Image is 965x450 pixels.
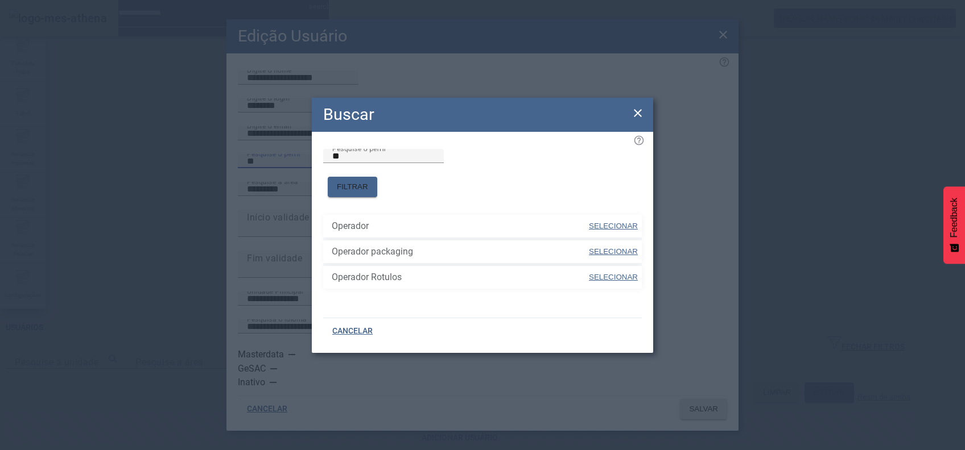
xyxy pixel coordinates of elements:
button: SELECIONAR [588,267,639,287]
button: Feedback - Mostrar pesquisa [943,186,965,264]
span: Operador [332,219,588,233]
mat-label: Pesquise o perfil [332,144,386,152]
span: SELECIONAR [589,247,638,256]
h2: Buscar [323,102,374,127]
span: FILTRAR [337,181,368,193]
span: SELECIONAR [589,273,638,281]
button: FILTRAR [328,177,377,197]
span: Operador packaging [332,245,588,259]
span: Operador Rotulos [332,270,588,284]
span: SELECIONAR [589,222,638,230]
span: Feedback [949,198,959,238]
button: SELECIONAR [588,216,639,236]
button: SELECIONAR [588,241,639,262]
button: CANCELAR [323,321,382,341]
span: CANCELAR [332,326,373,337]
